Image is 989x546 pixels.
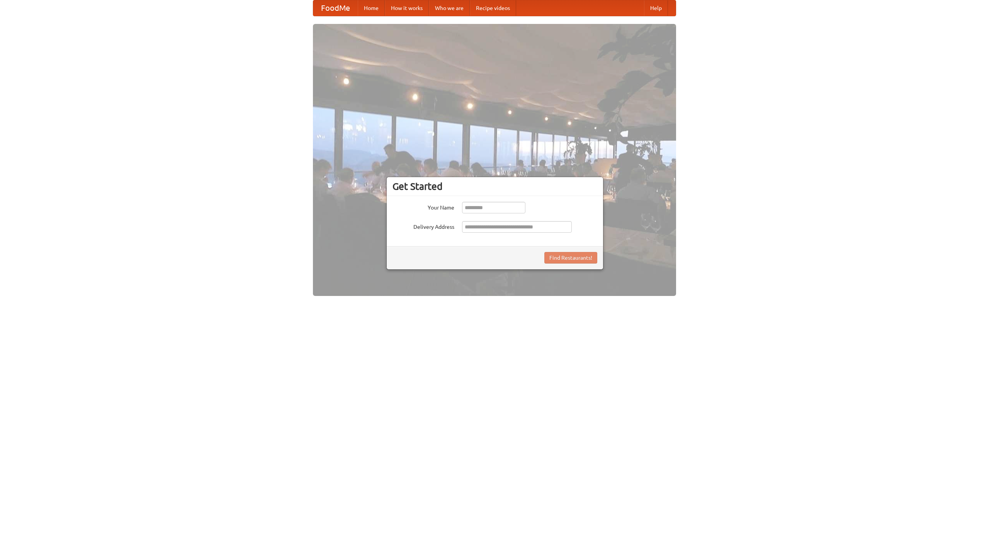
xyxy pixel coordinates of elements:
label: Delivery Address [393,221,454,231]
a: How it works [385,0,429,16]
h3: Get Started [393,181,597,192]
a: Who we are [429,0,470,16]
a: Recipe videos [470,0,516,16]
a: FoodMe [313,0,358,16]
label: Your Name [393,202,454,211]
a: Help [644,0,668,16]
button: Find Restaurants! [544,252,597,264]
a: Home [358,0,385,16]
